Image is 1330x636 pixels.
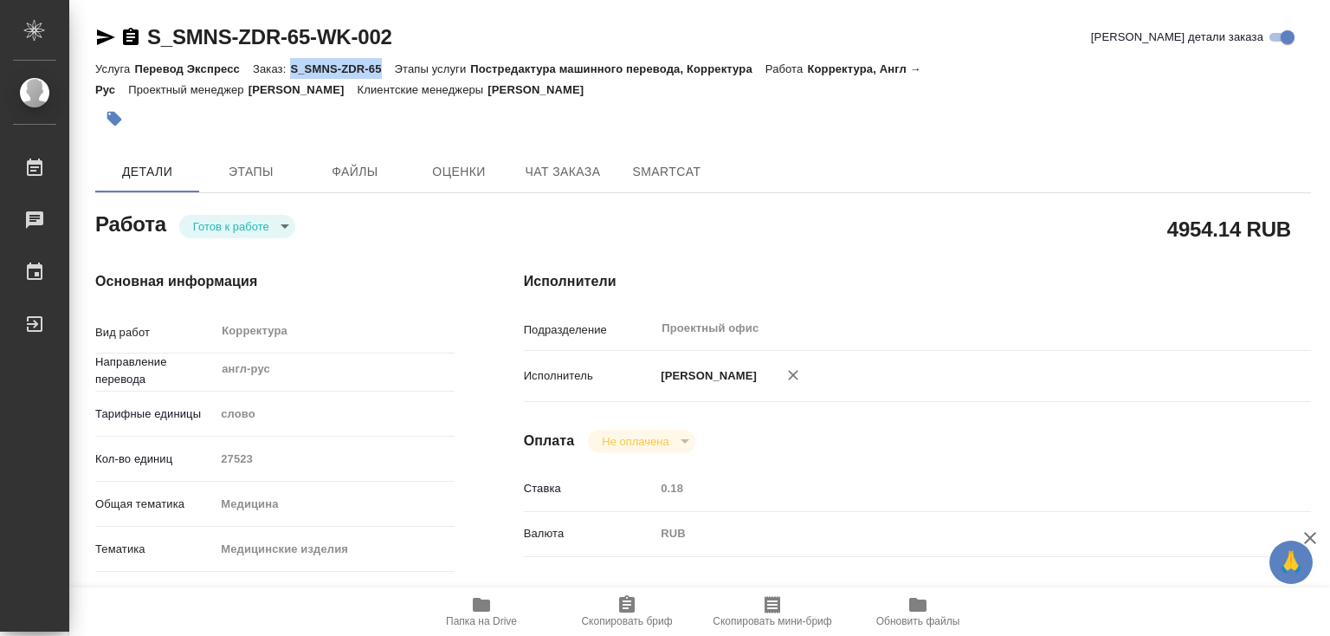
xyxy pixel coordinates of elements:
[876,615,960,627] span: Обновить файлы
[1167,214,1291,243] h2: 4954.14 RUB
[120,27,141,48] button: Скопировать ссылку
[417,161,500,183] span: Оценки
[215,490,454,519] div: Медицина
[215,399,454,429] div: слово
[524,271,1311,292] h4: Исполнители
[253,62,290,75] p: Заказ:
[470,62,765,75] p: Постредактура машинного перевода, Корректура
[95,207,166,238] h2: Работа
[95,354,215,388] p: Направление перевода
[95,496,215,513] p: Общая тематика
[625,161,708,183] span: SmartCat
[179,215,295,238] div: Готов к работе
[409,587,554,636] button: Папка на Drive
[487,83,597,96] p: [PERSON_NAME]
[106,161,189,183] span: Детали
[554,587,700,636] button: Скопировать бриф
[524,431,575,451] h4: Оплата
[524,525,655,542] p: Валюта
[215,446,454,471] input: Пустое поле
[700,587,845,636] button: Скопировать мини-бриф
[95,541,215,558] p: Тематика
[521,161,604,183] span: Чат заказа
[655,476,1245,501] input: Пустое поле
[524,480,655,497] p: Ставка
[95,62,134,75] p: Услуга
[188,219,274,234] button: Готов к работе
[765,62,808,75] p: Работа
[95,271,455,292] h4: Основная информация
[313,161,397,183] span: Файлы
[128,83,248,96] p: Проектный менеджер
[395,62,471,75] p: Этапы услуги
[1269,541,1313,584] button: 🙏
[95,324,215,341] p: Вид работ
[95,100,133,138] button: Добавить тэг
[358,83,488,96] p: Клиентские менеджеры
[713,615,831,627] span: Скопировать мини-бриф
[95,451,215,468] p: Кол-во единиц
[524,367,655,385] p: Исполнитель
[524,321,655,339] p: Подразделение
[1091,29,1263,46] span: [PERSON_NAME] детали заказа
[134,62,253,75] p: Перевод Экспресс
[210,161,293,183] span: Этапы
[446,615,517,627] span: Папка на Drive
[290,62,394,75] p: S_SMNS-ZDR-65
[249,83,358,96] p: [PERSON_NAME]
[215,535,454,564] div: Медицинские изделия
[524,585,1311,606] h4: Дополнительно
[1276,544,1306,581] span: 🙏
[95,27,116,48] button: Скопировать ссылку для ЯМессенджера
[845,587,991,636] button: Обновить файлы
[95,406,215,423] p: Тарифные единицы
[120,586,230,603] span: Нотариальный заказ
[581,615,672,627] span: Скопировать бриф
[597,434,674,449] button: Не оплачена
[655,519,1245,548] div: RUB
[147,25,392,49] a: S_SMNS-ZDR-65-WK-002
[655,367,757,385] p: [PERSON_NAME]
[774,356,812,394] button: Удалить исполнителя
[588,430,694,453] div: Готов к работе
